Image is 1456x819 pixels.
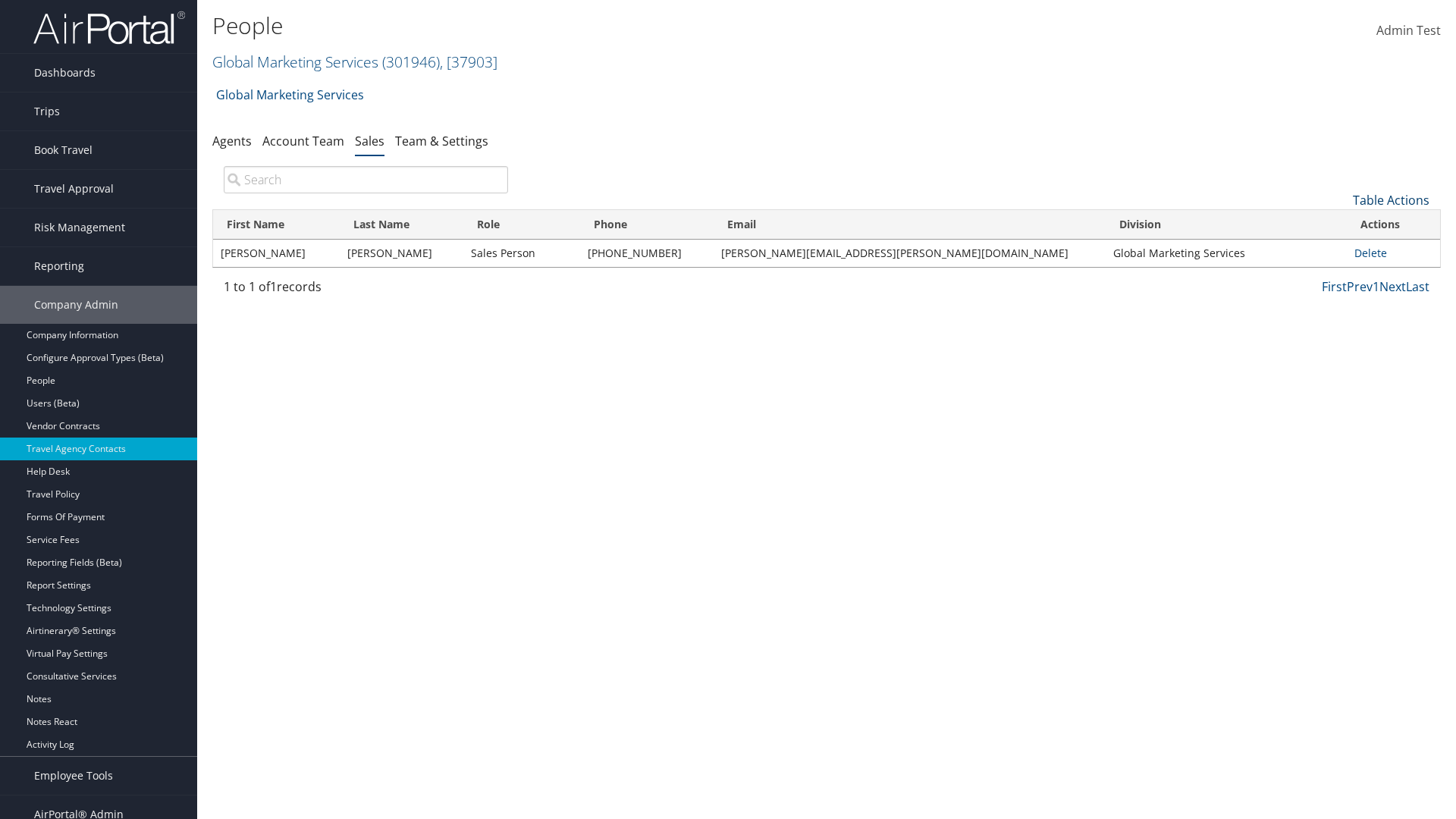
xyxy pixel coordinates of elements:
td: [PERSON_NAME][EMAIL_ADDRESS][PERSON_NAME][DOMAIN_NAME] [714,240,1106,267]
th: Actions [1347,210,1440,240]
span: Travel Approval [34,170,114,208]
span: Employee Tools [34,757,113,795]
a: Global Marketing Services [212,52,497,72]
td: Global Marketing Services [1106,240,1346,267]
a: Next [1379,278,1406,295]
span: Company Admin [34,286,118,324]
th: Last Name: activate to sort column ascending [340,210,463,240]
a: Sales [355,133,384,149]
span: Admin Test [1376,22,1441,39]
a: Team & Settings [395,133,488,149]
td: [PERSON_NAME] [340,240,463,267]
td: [PERSON_NAME] [213,240,340,267]
th: Phone [580,210,714,240]
td: Sales Person [463,240,580,267]
td: [PHONE_NUMBER] [580,240,714,267]
div: 1 to 1 of records [224,278,508,303]
input: Search [224,166,508,193]
a: Global Marketing Services [216,80,364,110]
a: First [1322,278,1347,295]
span: , [ 37903 ] [440,52,497,72]
th: First Name: activate to sort column ascending [213,210,340,240]
span: 1 [270,278,277,295]
span: ( 301946 ) [382,52,440,72]
a: Last [1406,278,1429,295]
a: Table Actions [1353,192,1429,209]
img: airportal-logo.png [33,10,185,45]
a: Agents [212,133,252,149]
span: Risk Management [34,209,125,246]
a: 1 [1373,278,1379,295]
h1: People [212,10,1031,42]
span: Book Travel [34,131,93,169]
a: Delete [1354,246,1387,260]
span: Trips [34,93,60,130]
th: Division: activate to sort column ascending [1106,210,1346,240]
span: Dashboards [34,54,96,92]
a: Account Team [262,133,344,149]
a: Admin Test [1376,8,1441,55]
span: Reporting [34,247,84,285]
th: Role: activate to sort column ascending [463,210,580,240]
th: Email: activate to sort column ascending [714,210,1106,240]
a: Prev [1347,278,1373,295]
